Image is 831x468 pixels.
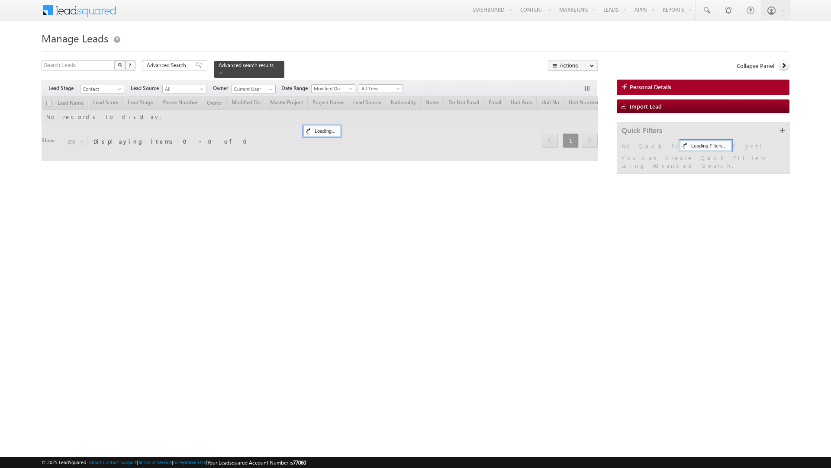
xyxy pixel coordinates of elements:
span: Collapse Panel [737,62,774,70]
a: Show All Items [264,85,275,94]
button: Actions [548,60,598,71]
span: 77060 [293,459,306,466]
a: All [162,85,206,93]
span: Advanced search results [219,62,274,68]
span: Lead Source [131,84,162,92]
span: Contact [81,85,122,93]
div: Loading Filters... [680,141,731,151]
span: Lead Stage [48,84,80,92]
span: Modified On [312,85,353,93]
span: All [163,85,204,93]
span: All Time [359,85,400,93]
span: Your Leadsquared Account Number is [207,459,306,466]
div: Loading... [303,126,340,136]
a: Acceptable Use [173,459,206,465]
img: Search [118,63,122,67]
a: Terms of Service [138,459,172,465]
a: All Time [359,84,403,93]
input: Type to Search [232,85,276,93]
span: © 2025 LeadSquared | | | | | [42,458,306,467]
a: Contact [80,85,124,93]
span: Owner [213,84,232,92]
span: Advanced Search [147,61,189,69]
button: ? [125,60,135,71]
span: Personal Details [630,83,671,91]
a: About [89,459,101,465]
span: Date Range [281,84,311,92]
span: Manage Leads [42,31,108,45]
span: Import Lead [630,103,662,110]
a: Contact Support [103,459,137,465]
a: Personal Details [617,80,789,95]
a: Modified On [311,84,355,93]
span: ? [129,61,132,69]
